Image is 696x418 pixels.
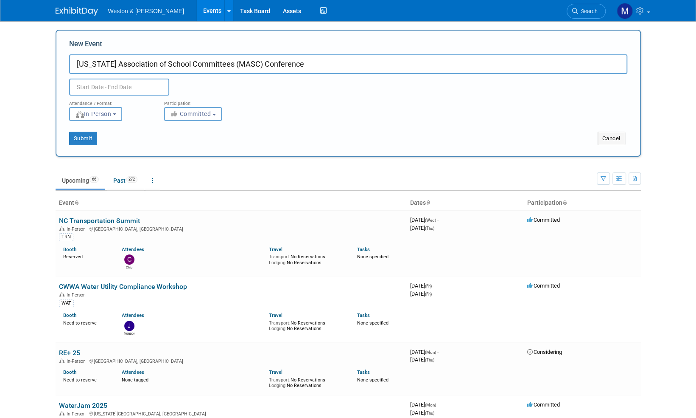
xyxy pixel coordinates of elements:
[425,218,436,223] span: (Wed)
[59,410,403,417] div: [US_STATE][GEOGRAPHIC_DATA], [GEOGRAPHIC_DATA]
[410,225,434,231] span: [DATE]
[524,196,641,210] th: Participation
[59,282,187,291] a: CWWA Water Utility Compliance Workshop
[527,217,560,223] span: Committed
[357,254,389,260] span: None specified
[425,284,432,288] span: (Fri)
[269,319,344,332] div: No Reservations No Reservations
[407,196,524,210] th: Dates
[69,107,122,121] button: In-Person
[357,377,389,383] span: None specified
[122,312,144,318] a: Attendees
[425,411,434,415] span: (Thu)
[67,292,88,298] span: In-Person
[578,8,598,14] span: Search
[56,7,98,16] img: ExhibitDay
[59,233,73,241] div: TRN
[437,401,439,408] span: -
[69,54,627,74] input: Name of Trade Show / Conference
[124,321,134,331] img: John Jolls
[269,376,344,389] div: No Reservations No Reservations
[433,282,434,289] span: -
[410,401,439,408] span: [DATE]
[59,401,107,410] a: WaterJam 2025
[269,260,287,265] span: Lodging:
[527,282,560,289] span: Committed
[63,369,76,375] a: Booth
[410,291,432,297] span: [DATE]
[56,196,407,210] th: Event
[108,8,184,14] span: Weston & [PERSON_NAME]
[69,132,97,145] button: Submit
[124,265,134,270] div: Chip Hutchens
[63,319,109,326] div: Need to reserve
[357,369,370,375] a: Tasks
[425,358,434,362] span: (Thu)
[67,359,88,364] span: In-Person
[437,217,439,223] span: -
[56,172,105,189] a: Upcoming66
[122,376,263,383] div: None tagged
[170,110,211,117] span: Committed
[410,282,434,289] span: [DATE]
[107,172,144,189] a: Past272
[124,254,134,265] img: Chip Hutchens
[567,4,606,19] a: Search
[562,199,567,206] a: Sort by Participation Type
[527,401,560,408] span: Committed
[59,292,64,297] img: In-Person Event
[425,350,436,355] span: (Mon)
[59,226,64,231] img: In-Person Event
[617,3,633,19] img: Mary Ann Trujillo
[59,359,64,363] img: In-Person Event
[67,226,88,232] span: In-Person
[269,312,282,318] a: Travel
[59,217,140,225] a: NC Transportation Summit
[269,320,291,326] span: Transport:
[74,199,78,206] a: Sort by Event Name
[426,199,430,206] a: Sort by Start Date
[59,357,403,364] div: [GEOGRAPHIC_DATA], [GEOGRAPHIC_DATA]
[59,411,64,415] img: In-Person Event
[357,246,370,252] a: Tasks
[425,403,436,407] span: (Mon)
[527,349,562,355] span: Considering
[122,369,144,375] a: Attendees
[63,312,76,318] a: Booth
[69,79,169,96] input: Start Date - End Date
[122,246,144,252] a: Attendees
[269,326,287,331] span: Lodging:
[126,176,137,183] span: 272
[425,226,434,231] span: (Thu)
[59,225,403,232] div: [GEOGRAPHIC_DATA], [GEOGRAPHIC_DATA]
[598,132,625,145] button: Cancel
[410,217,439,223] span: [DATE]
[269,369,282,375] a: Travel
[124,331,134,336] div: John Jolls
[69,96,151,107] div: Attendance / Format:
[63,376,109,383] div: Need to reserve
[357,320,389,326] span: None specified
[59,299,74,307] div: WAT
[67,411,88,417] span: In-Person
[269,252,344,265] div: No Reservations No Reservations
[75,110,112,117] span: In-Person
[269,383,287,388] span: Lodging:
[410,349,439,355] span: [DATE]
[69,39,102,52] label: New Event
[269,246,282,252] a: Travel
[164,107,222,121] button: Committed
[59,349,80,357] a: RE+ 25
[63,246,76,252] a: Booth
[425,292,432,297] span: (Fri)
[437,349,439,355] span: -
[164,96,246,107] div: Participation:
[410,356,434,363] span: [DATE]
[357,312,370,318] a: Tasks
[63,252,109,260] div: Reserved
[269,254,291,260] span: Transport:
[269,377,291,383] span: Transport:
[89,176,99,183] span: 66
[410,410,434,416] span: [DATE]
